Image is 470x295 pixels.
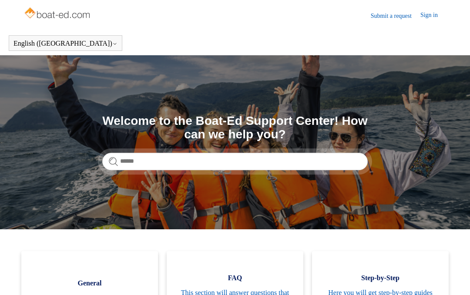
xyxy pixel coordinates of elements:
[325,273,436,283] span: Step-by-Step
[34,278,145,288] span: General
[13,40,117,47] button: English ([GEOGRAPHIC_DATA])
[102,153,368,170] input: Search
[371,11,420,20] a: Submit a request
[180,273,290,283] span: FAQ
[441,266,463,288] div: Live chat
[23,5,93,23] img: Boat-Ed Help Center home page
[420,10,446,21] a: Sign in
[102,114,368,141] h1: Welcome to the Boat-Ed Support Center! How can we help you?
